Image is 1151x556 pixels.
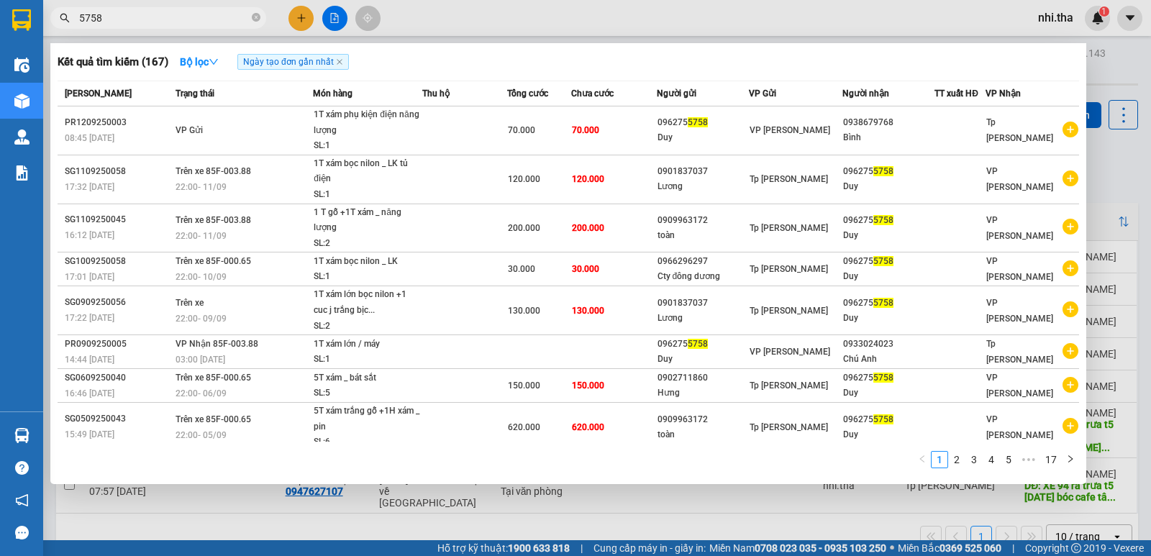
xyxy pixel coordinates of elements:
[657,88,696,99] span: Người gửi
[314,156,422,187] div: 1T xám bọc nilon _ LK tủ điện
[176,88,214,99] span: Trạng thái
[750,125,830,135] span: VP [PERSON_NAME]
[65,388,114,398] span: 16:46 [DATE]
[658,337,749,352] div: 096275
[688,117,708,127] span: 5758
[65,212,171,227] div: SG1109250045
[931,451,948,468] li: 1
[571,88,614,99] span: Chưa cước
[176,231,227,241] span: 22:00 - 11/09
[79,10,249,26] input: Tìm tên, số ĐT hoặc mã đơn
[1063,260,1078,276] span: plus-circle
[843,427,934,442] div: Duy
[658,427,749,442] div: toàn
[1041,452,1061,468] a: 17
[314,236,422,252] div: SL: 2
[65,182,114,192] span: 17:32 [DATE]
[843,254,934,269] div: 096275
[873,414,893,424] span: 5758
[14,58,29,73] img: warehouse-icon
[983,452,999,468] a: 4
[1063,122,1078,137] span: plus-circle
[176,430,227,440] span: 22:00 - 05/09
[918,455,927,463] span: left
[572,174,604,184] span: 120.000
[983,451,1000,468] li: 4
[180,56,219,68] strong: Bộ lọc
[60,13,70,23] span: search
[1017,451,1040,468] li: Next 5 Pages
[314,337,422,352] div: 1T xám lớn / máy
[658,213,749,228] div: 0909963172
[65,313,114,323] span: 17:22 [DATE]
[176,355,225,365] span: 03:00 [DATE]
[314,205,422,236] div: 1 T gỗ +1T xám _ năng lượng
[508,174,540,184] span: 120.000
[750,347,830,357] span: VP [PERSON_NAME]
[843,228,934,243] div: Duy
[176,373,251,383] span: Trên xe 85F-000.65
[314,254,422,270] div: 1T xám bọc nilon _ LK
[658,115,749,130] div: 096275
[934,88,978,99] span: TT xuất HĐ
[843,115,934,130] div: 0938679768
[176,272,227,282] span: 22:00 - 10/09
[15,493,29,507] span: notification
[314,319,422,334] div: SL: 2
[65,115,171,130] div: PR1209250003
[65,295,171,310] div: SG0909250056
[209,57,219,67] span: down
[843,386,934,401] div: Duy
[843,370,934,386] div: 096275
[1066,455,1075,463] span: right
[986,117,1053,143] span: Tp [PERSON_NAME]
[176,339,258,349] span: VP Nhận 85F-003.88
[12,9,31,31] img: logo-vxr
[658,296,749,311] div: 0901837037
[843,213,934,228] div: 096275
[986,215,1053,241] span: VP [PERSON_NAME]
[658,370,749,386] div: 0902711860
[843,130,934,145] div: Bình
[65,254,171,269] div: SG1009250058
[314,269,422,285] div: SL: 1
[843,412,934,427] div: 096275
[65,88,132,99] span: [PERSON_NAME]
[688,339,708,349] span: 5758
[1063,418,1078,434] span: plus-circle
[658,412,749,427] div: 0909963172
[986,414,1053,440] span: VP [PERSON_NAME]
[1062,451,1079,468] li: Next Page
[176,388,227,398] span: 22:00 - 06/09
[507,88,548,99] span: Tổng cước
[1063,301,1078,317] span: plus-circle
[572,306,604,316] span: 130.000
[508,380,540,391] span: 150.000
[65,429,114,439] span: 15:49 [DATE]
[658,352,749,367] div: Duy
[749,88,776,99] span: VP Gửi
[313,88,352,99] span: Món hàng
[14,94,29,109] img: warehouse-icon
[658,311,749,326] div: Lương
[314,386,422,401] div: SL: 5
[65,355,114,365] span: 14:44 [DATE]
[1017,451,1040,468] span: •••
[14,428,29,443] img: warehouse-icon
[65,230,114,240] span: 16:12 [DATE]
[176,314,227,324] span: 22:00 - 09/09
[252,12,260,25] span: close-circle
[873,256,893,266] span: 5758
[572,422,604,432] span: 620.000
[237,54,349,70] span: Ngày tạo đơn gần nhất
[949,452,965,468] a: 2
[750,380,828,391] span: Tp [PERSON_NAME]
[948,451,965,468] li: 2
[658,254,749,269] div: 0966296297
[1040,451,1062,468] li: 17
[508,422,540,432] span: 620.000
[65,411,171,427] div: SG0509250043
[65,164,171,179] div: SG1109250058
[314,404,422,434] div: 5T xám trắng gỗ +1H xám _ pin
[314,187,422,203] div: SL: 1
